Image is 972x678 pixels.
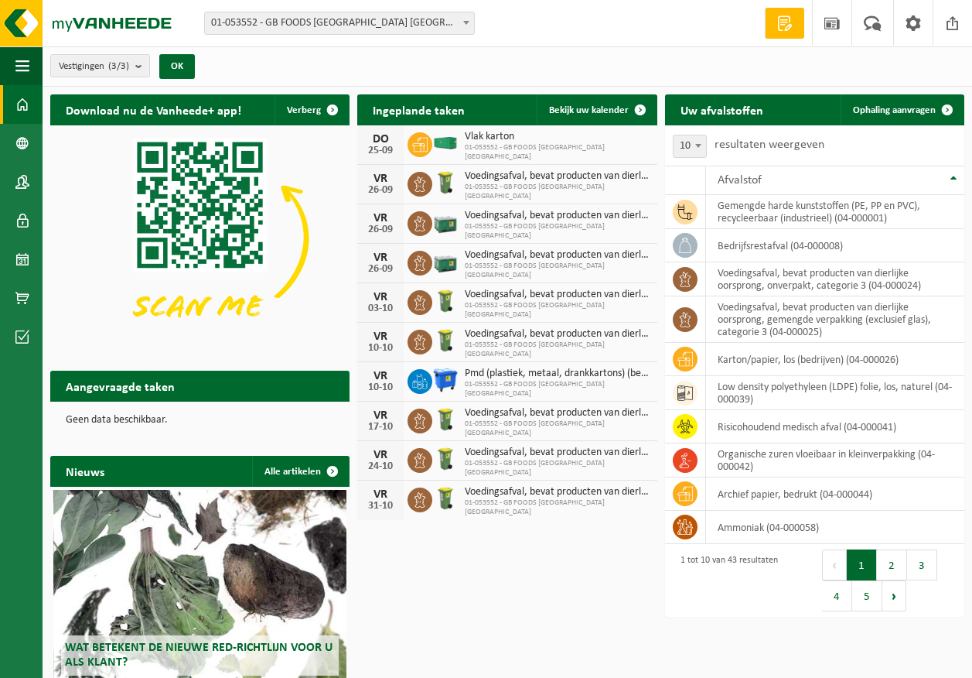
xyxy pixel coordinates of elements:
[706,410,964,443] td: risicohoudend medisch afval (04-000041)
[108,61,129,71] count: (3/3)
[907,550,937,580] button: 3
[365,409,396,422] div: VR
[432,288,459,314] img: WB-0140-HPE-GN-50
[822,580,852,611] button: 4
[706,376,964,410] td: low density polyethyleen (LDPE) folie, los, naturel (04-000039)
[50,94,257,125] h2: Download nu de Vanheede+ app!
[365,488,396,501] div: VR
[882,580,906,611] button: Next
[357,94,480,125] h2: Ingeplande taken
[674,135,706,157] span: 10
[432,169,459,196] img: WB-0140-HPE-GN-50
[465,170,649,183] span: Voedingsafval, bevat producten van dierlijke oorsprong, onverpakt, categorie 3
[432,327,459,354] img: WB-0140-HPE-GN-50
[537,94,656,125] a: Bekijk uw kalender
[432,209,459,235] img: PB-LB-0680-HPE-GN-01
[465,328,649,341] span: Voedingsafval, bevat producten van dierlijke oorsprong, onverpakt, categorie 3
[706,511,964,544] td: ammoniak (04-000058)
[365,422,396,433] div: 17-10
[465,210,649,222] span: Voedingsafval, bevat producten van dierlijke oorsprong, gemengde verpakking (exc...
[465,498,649,517] span: 01-053552 - GB FOODS [GEOGRAPHIC_DATA] [GEOGRAPHIC_DATA]
[706,195,964,229] td: gemengde harde kunststoffen (PE, PP en PVC), recycleerbaar (industrieel) (04-000001)
[365,173,396,185] div: VR
[205,12,474,34] span: 01-053552 - GB FOODS BELGIUM NV - PUURS-SINT-AMANDS
[365,303,396,314] div: 03-10
[465,459,649,478] span: 01-053552 - GB FOODS [GEOGRAPHIC_DATA] [GEOGRAPHIC_DATA]
[706,343,964,376] td: karton/papier, los (bedrijven) (04-000026)
[822,550,847,580] button: Previous
[853,105,936,115] span: Ophaling aanvragen
[365,382,396,393] div: 10-10
[432,136,459,150] img: HK-XC-40-GN-00
[365,449,396,461] div: VR
[465,222,649,241] span: 01-053552 - GB FOODS [GEOGRAPHIC_DATA] [GEOGRAPHIC_DATA]
[465,380,649,399] span: 01-053552 - GB FOODS [GEOGRAPHIC_DATA] [GEOGRAPHIC_DATA]
[715,139,824,151] label: resultaten weergeven
[706,296,964,343] td: voedingsafval, bevat producten van dierlijke oorsprong, gemengde verpakking (exclusief glas), cat...
[432,248,459,275] img: PB-LB-0680-HPE-GN-01
[718,174,762,187] span: Afvalstof
[65,642,333,669] span: Wat betekent de nieuwe RED-richtlijn voor u als klant?
[465,131,649,143] span: Vlak karton
[465,341,649,359] span: 01-053552 - GB FOODS [GEOGRAPHIC_DATA] [GEOGRAPHIC_DATA]
[50,125,350,351] img: Download de VHEPlus App
[365,343,396,354] div: 10-10
[365,252,396,264] div: VR
[465,249,649,262] span: Voedingsafval, bevat producten van dierlijke oorsprong, glazen verpakking, categ...
[465,143,649,162] span: 01-053552 - GB FOODS [GEOGRAPHIC_DATA] [GEOGRAPHIC_DATA]
[365,212,396,224] div: VR
[665,94,779,125] h2: Uw afvalstoffen
[432,367,459,393] img: WB-1100-HPE-BE-01
[66,415,334,426] p: Geen data beschikbaar.
[432,446,459,472] img: WB-0140-HPE-GN-50
[432,485,459,512] img: WB-0140-HPE-GN-50
[50,371,190,401] h2: Aangevraagde taken
[852,580,882,611] button: 5
[252,456,348,487] a: Alle artikelen
[365,185,396,196] div: 26-09
[673,548,778,613] div: 1 tot 10 van 43 resultaten
[365,224,396,235] div: 26-09
[465,368,649,380] span: Pmd (plastiek, metaal, drankkartons) (bedrijven)
[841,94,963,125] a: Ophaling aanvragen
[706,443,964,478] td: organische zuren vloeibaar in kleinverpakking (04-000042)
[673,135,707,158] span: 10
[465,447,649,459] span: Voedingsafval, bevat producten van dierlijke oorsprong, onverpakt, categorie 3
[365,461,396,472] div: 24-10
[465,419,649,438] span: 01-053552 - GB FOODS [GEOGRAPHIC_DATA] [GEOGRAPHIC_DATA]
[706,229,964,262] td: bedrijfsrestafval (04-000008)
[465,289,649,301] span: Voedingsafval, bevat producten van dierlijke oorsprong, onverpakt, categorie 3
[204,12,475,35] span: 01-053552 - GB FOODS BELGIUM NV - PUURS-SINT-AMANDS
[847,550,877,580] button: 1
[706,478,964,511] td: archief papier, bedrukt (04-000044)
[432,406,459,433] img: WB-0140-HPE-GN-50
[465,486,649,498] span: Voedingsafval, bevat producten van dierlijke oorsprong, onverpakt, categorie 3
[365,330,396,343] div: VR
[59,55,129,78] span: Vestigingen
[706,262,964,296] td: voedingsafval, bevat producten van dierlijke oorsprong, onverpakt, categorie 3 (04-000024)
[465,262,649,280] span: 01-053552 - GB FOODS [GEOGRAPHIC_DATA] [GEOGRAPHIC_DATA]
[365,291,396,303] div: VR
[287,105,321,115] span: Verberg
[365,133,396,146] div: DO
[50,456,120,486] h2: Nieuws
[50,54,150,77] button: Vestigingen(3/3)
[159,54,195,79] button: OK
[465,407,649,419] span: Voedingsafval, bevat producten van dierlijke oorsprong, onverpakt, categorie 3
[365,264,396,275] div: 26-09
[275,94,348,125] button: Verberg
[877,550,907,580] button: 2
[365,501,396,512] div: 31-10
[549,105,629,115] span: Bekijk uw kalender
[365,370,396,382] div: VR
[465,301,649,320] span: 01-053552 - GB FOODS [GEOGRAPHIC_DATA] [GEOGRAPHIC_DATA]
[365,146,396,156] div: 25-09
[465,183,649,201] span: 01-053552 - GB FOODS [GEOGRAPHIC_DATA] [GEOGRAPHIC_DATA]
